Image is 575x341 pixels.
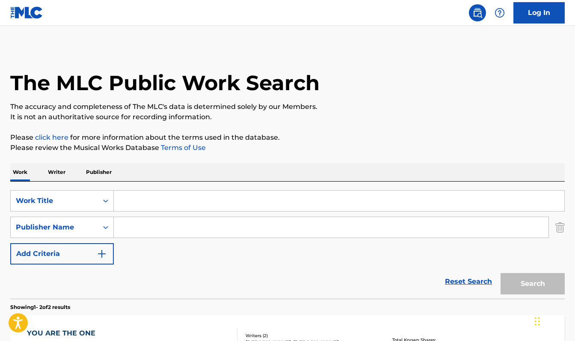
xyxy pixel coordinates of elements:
[10,243,114,265] button: Add Criteria
[441,272,496,291] a: Reset Search
[45,163,68,181] p: Writer
[469,4,486,21] a: Public Search
[10,163,30,181] p: Work
[27,328,102,338] div: YOU ARE THE ONE
[10,303,70,311] p: Showing 1 - 2 of 2 results
[16,222,93,232] div: Publisher Name
[10,190,565,299] form: Search Form
[10,143,565,153] p: Please review the Musical Works Database
[532,300,575,341] iframe: Chat Widget
[10,70,320,96] h1: The MLC Public Work Search
[10,6,43,19] img: MLC Logo
[10,112,565,122] p: It is not an authoritative source for recording information.
[472,8,483,18] img: search
[491,4,508,21] div: Help
[535,309,540,334] div: Drag
[16,196,93,206] div: Work Title
[159,144,206,152] a: Terms of Use
[35,133,68,141] a: click here
[97,249,107,259] img: 9d2ae6d4665cec9f34b9.svg
[10,132,565,143] p: Please for more information about the terms used in the database.
[555,217,565,238] img: Delete Criterion
[513,2,565,24] a: Log In
[10,102,565,112] p: The accuracy and completeness of The MLC's data is determined solely by our Members.
[83,163,114,181] p: Publisher
[495,8,505,18] img: help
[246,332,369,339] div: Writers ( 2 )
